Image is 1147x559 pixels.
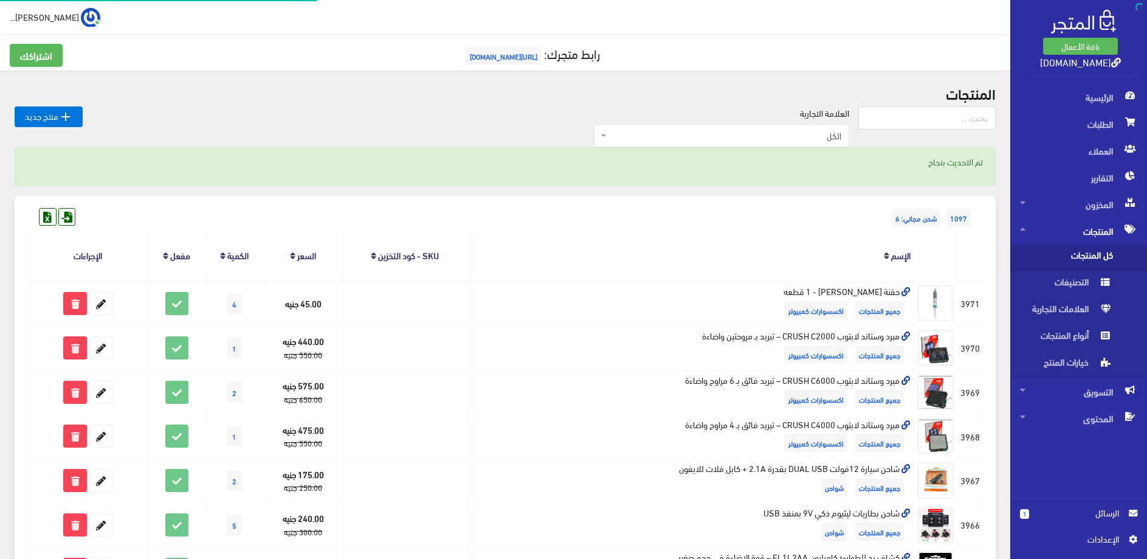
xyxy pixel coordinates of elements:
td: 440.00 جنيه [263,325,343,370]
a: المنتجات [1010,218,1147,245]
span: 1 [227,426,242,446]
a: مفعل [170,246,190,263]
a: السعر [297,246,316,263]
strike: 300.00 جنيه [284,524,322,539]
td: شاحن سيارة 12فولت DUAL USB بقدرة 2.1A + كابل فلات للايفون [467,459,914,503]
a: الكمية [227,246,249,263]
span: جميع المنتجات [855,390,904,408]
span: أنواع المنتجات [1020,325,1112,352]
td: مبرد وستاند لابتوب CRUSH C4000 – تبريد فائق بـ 4 مراوح واضاءة [467,414,914,459]
span: 5 [227,515,242,535]
span: الكل [609,130,841,142]
span: الرسائل [1039,506,1119,519]
strike: 250.00 جنيه [284,480,322,495]
span: كل المنتجات [1020,245,1112,271]
td: 3968 [957,414,983,459]
span: جميع المنتجات [855,523,904,541]
label: العلامة التجارية [800,106,849,120]
img: ... [81,8,100,27]
span: المخزون [1020,191,1137,218]
span: اﻹعدادات [1030,532,1118,546]
span: اكسسوارات كمبيوتر [785,390,847,408]
a: SKU - كود التخزين [378,246,439,263]
a: الرئيسية [1010,84,1147,111]
td: 3966 [957,503,983,547]
span: 1 [1020,509,1029,519]
input: بحث... [858,106,996,130]
span: شواحن [821,478,847,496]
td: 3969 [957,370,983,414]
span: جميع المنتجات [855,434,904,452]
a: العملاء [1010,137,1147,164]
td: 475.00 جنيه [263,414,343,459]
a: اشتراكك [10,44,63,67]
i:  [58,109,73,124]
span: 1 [227,338,242,358]
a: التصنيفات [1010,271,1147,298]
span: العلامات التجارية [1020,298,1112,325]
a: ... [PERSON_NAME]... [10,7,100,27]
span: 2 [227,470,242,491]
span: التقارير [1020,164,1137,191]
a: منتج جديد [15,106,83,127]
img: . [1051,10,1116,33]
span: العملاء [1020,137,1137,164]
a: [DOMAIN_NAME] [1040,53,1121,71]
strike: 550.00 جنيه [284,347,322,362]
td: مبرد وستاند لابتوب CRUSH C2000 – تبريد بـ مروحتين واضاءة [467,325,914,370]
a: التقارير [1010,164,1147,191]
span: 4 [227,293,242,314]
h2: المنتجات [15,85,996,101]
span: التصنيفات [1020,271,1112,298]
td: 3970 [957,325,983,370]
span: [URL][DOMAIN_NAME] [466,47,541,65]
span: اكسسوارات كمبيوتر [785,345,847,364]
td: 45.00 جنيه [263,281,343,325]
a: المخزون [1010,191,1147,218]
a: اﻹعدادات [1020,532,1137,552]
img: mbrd-omsnd-labtob-6-mroh-maa-adaaah.jpg [917,374,954,411]
img: hkn-krym-brosysor-1-ktaah.jpg [917,285,954,322]
span: 1097 [946,209,971,227]
span: شواحن [821,523,847,541]
span: اكسسوارات كمبيوتر [785,301,847,319]
strike: 650.00 جنيه [284,392,322,406]
img: mbrd-omsnd-llabtob-4-mroh-maa-adaaah.jpg [917,418,954,454]
span: جميع المنتجات [855,478,904,496]
span: [PERSON_NAME]... [10,9,79,24]
span: الكل [594,124,849,147]
td: شاحن بطاريات ليثيوم ذكي 9V بمنفذ USB [467,503,914,547]
td: مبرد وستاند لابتوب CRUSH C6000 – تبريد فائق بـ 6 مراوح واضاءة [467,370,914,414]
span: شحن مجاني: 6 [892,209,940,227]
span: الرئيسية [1020,84,1137,111]
img: shahn-ayfon-syarh-12-folt.jpg [917,462,954,499]
span: جميع المنتجات [855,345,904,364]
a: 1 الرسائل [1020,506,1137,532]
span: الطلبات [1020,111,1137,137]
td: 575.00 جنيه [263,370,343,414]
img: mbrd-omsnd-llabtob-2-mroh-maa-adaaah.jpg [917,330,954,366]
td: 3971 [957,281,983,325]
span: خيارات المنتج [1020,352,1112,378]
th: الإجراءات [27,231,149,281]
img: shahn-btaryat-lythyom-thky-9v-bmnfth-usb.jpg [917,507,954,543]
a: أنواع المنتجات [1010,325,1147,352]
span: جميع المنتجات [855,301,904,319]
span: المنتجات [1020,218,1137,245]
a: رابط متجرك:[URL][DOMAIN_NAME] [463,42,600,64]
td: حقنة [PERSON_NAME] - 1 قطعه [467,281,914,325]
a: الإسم [891,246,911,263]
span: اكسسوارات كمبيوتر [785,434,847,452]
a: المحتوى [1010,405,1147,432]
strike: 550.00 جنيه [284,436,322,450]
a: خيارات المنتج [1010,352,1147,378]
a: الطلبات [1010,111,1147,137]
span: 2 [227,382,242,403]
a: كل المنتجات [1010,245,1147,271]
td: 3967 [957,459,983,503]
p: تم التحديث بنجاح [27,155,983,168]
a: باقة الأعمال [1043,38,1118,55]
td: 175.00 جنيه [263,459,343,503]
td: 240.00 جنيه [263,503,343,547]
a: العلامات التجارية [1010,298,1147,325]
